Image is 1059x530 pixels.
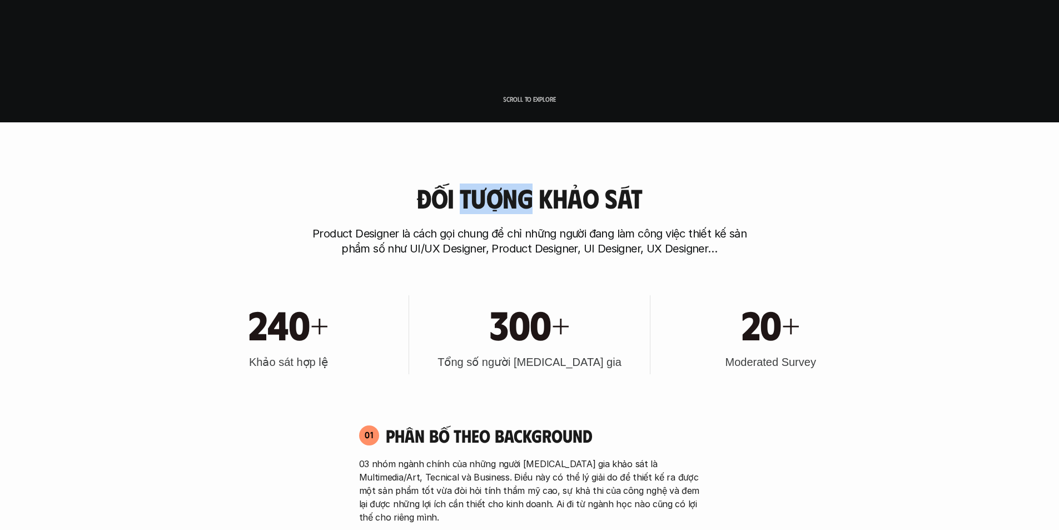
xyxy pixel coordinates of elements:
[490,300,569,348] h1: 300+
[307,226,752,256] p: Product Designer là cách gọi chung để chỉ những người đang làm công việc thiết kế sản phẩm số như...
[386,425,700,446] h4: Phân bố theo background
[725,354,816,370] h3: Moderated Survey
[359,457,700,524] p: 03 nhóm ngành chính của những người [MEDICAL_DATA] gia khảo sát là Multimedia/Art, Tecnical và Bu...
[503,95,556,103] p: Scroll to explore
[249,354,328,370] h3: Khảo sát hợp lệ
[742,300,800,348] h1: 20+
[437,354,622,370] h3: Tổng số người [MEDICAL_DATA] gia
[248,300,328,348] h1: 240+
[416,184,642,213] h3: Đối tượng khảo sát
[365,430,374,439] p: 01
